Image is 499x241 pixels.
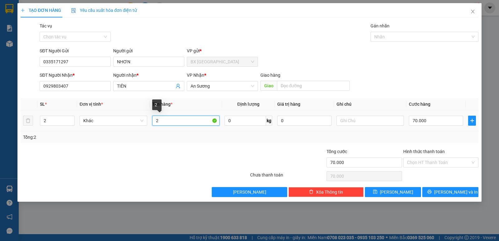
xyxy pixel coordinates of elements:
[468,116,476,126] button: plus
[40,47,111,54] div: SĐT Người Gửi
[266,116,272,126] span: kg
[191,57,254,66] span: BX Tân Châu
[309,190,313,195] span: delete
[113,47,184,54] div: Người gửi
[233,189,266,195] span: [PERSON_NAME]
[40,23,52,28] label: Tác vụ
[80,102,103,107] span: Đơn vị tính
[373,190,377,195] span: save
[249,171,326,182] div: Chưa thanh toán
[468,118,476,123] span: plus
[403,149,445,154] label: Hình thức thanh toán
[260,81,277,91] span: Giao
[21,8,25,12] span: plus
[40,102,45,107] span: SL
[409,102,430,107] span: Cước hàng
[191,81,254,91] span: An Sương
[187,47,258,54] div: VP gửi
[277,81,350,91] input: Dọc đường
[187,73,204,78] span: VP Nhận
[277,102,300,107] span: Giá trị hàng
[40,72,111,79] div: SĐT Người Nhận
[337,116,404,126] input: Ghi Chú
[288,187,364,197] button: deleteXóa Thông tin
[71,8,76,13] img: icon
[212,187,287,197] button: [PERSON_NAME]
[464,3,482,21] button: Close
[113,72,184,79] div: Người nhận
[71,8,137,13] span: Yêu cầu xuất hóa đơn điện tử
[152,116,220,126] input: VD: Bàn, Ghế
[176,84,181,89] span: user-add
[427,190,432,195] span: printer
[434,189,478,195] span: [PERSON_NAME] và In
[327,149,347,154] span: Tổng cước
[152,99,162,110] div: 2
[23,116,33,126] button: delete
[316,189,343,195] span: Xóa Thông tin
[365,187,421,197] button: save[PERSON_NAME]
[371,23,390,28] label: Gán nhãn
[152,102,172,107] span: Tên hàng
[21,8,61,13] span: TẠO ĐƠN HÀNG
[23,134,193,141] div: Tổng: 2
[277,116,332,126] input: 0
[83,116,143,125] span: Khác
[380,189,413,195] span: [PERSON_NAME]
[237,102,259,107] span: Định lượng
[470,9,475,14] span: close
[334,98,406,110] th: Ghi chú
[260,73,280,78] span: Giao hàng
[422,187,478,197] button: printer[PERSON_NAME] và In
